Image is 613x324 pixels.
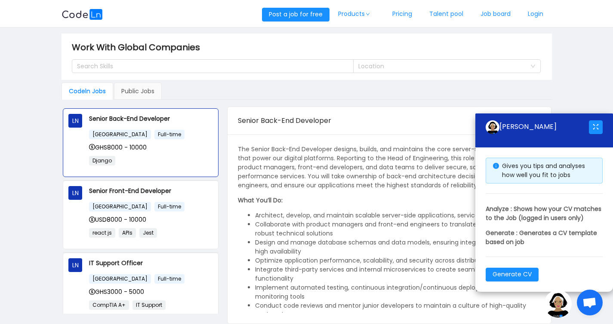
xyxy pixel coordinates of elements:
span: LN [72,258,79,272]
div: Codeln Jobs [62,83,113,100]
div: Public Jobs [114,83,162,100]
span: Senior Back-End Developer [238,116,331,125]
li: Integrate third-party services and internal microservices to create seamless end-to-end functiona... [255,265,541,283]
li: Implement automated testing, continuous integration/continuous deployment (CI/CD), and monitoring... [255,283,541,301]
strong: What You’ll Do: [238,196,283,205]
li: Optimize application performance, scalability, and security across distributed systems [255,256,541,265]
span: APIs [119,228,136,238]
li: Conduct code reviews and mentor junior developers to maintain a culture of high-quality engineering [255,301,541,319]
li: Collaborate with product managers and front-end engineers to translate requirements into robust t... [255,220,541,238]
span: Gives you tips and analyses how well you fit to jobs [502,162,585,179]
span: Work With Global Companies [72,40,205,54]
i: icon: dollar [89,144,95,150]
span: Jest [139,228,157,238]
span: IT Support [132,300,166,310]
span: Full-time [154,202,185,211]
button: icon: fullscreen [589,120,603,134]
span: USD8000 - 10000 [89,215,146,224]
span: LN [72,186,79,200]
a: Post a job for free [262,10,330,18]
button: Post a job for free [262,8,330,21]
i: icon: dollar [89,289,95,295]
span: Full-time [154,130,185,139]
div: Location [358,62,527,70]
i: icon: dollar [89,217,95,223]
div: Open chat [577,290,603,315]
p: The Senior Back-End Developer designs, builds, and maintains the core server-side systems and API... [238,145,541,190]
div: Search Skills [77,62,341,70]
span: [GEOGRAPHIC_DATA] [89,202,151,211]
span: [GEOGRAPHIC_DATA] [89,130,151,139]
img: ground.ddcf5dcf.png [486,120,499,134]
p: Senior Front-End Developer [89,186,213,196]
span: [GEOGRAPHIC_DATA] [89,274,151,284]
p: Generate : Generates a CV template based on job [486,229,603,247]
span: react js [89,228,115,238]
i: icon: info-circle [493,163,499,169]
span: LN [72,114,79,128]
li: Design and manage database schemas and data models, ensuring integrity, security, and high availa... [255,238,541,256]
div: [PERSON_NAME] [486,120,589,134]
img: ground.ddcf5dcf.png [544,290,572,318]
button: Generate CV [486,268,539,281]
i: icon: down [530,64,536,70]
img: logobg.f302741d.svg [62,9,103,20]
span: Full-time [154,274,185,284]
span: GHS3000 - 5000 [89,287,144,296]
span: CompTIA A+ [89,300,129,310]
li: Architect, develop, and maintain scalable server-side applications, services, and APIs [255,211,541,220]
p: Analyze : Shows how your CV matches to the Job (logged in users only) [486,205,603,223]
i: icon: down [365,12,370,16]
p: IT Support Officer [89,258,213,268]
span: Django [89,156,115,165]
p: Senior Back-End Developer [89,114,213,123]
span: GHS8000 - 10000 [89,143,147,152]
